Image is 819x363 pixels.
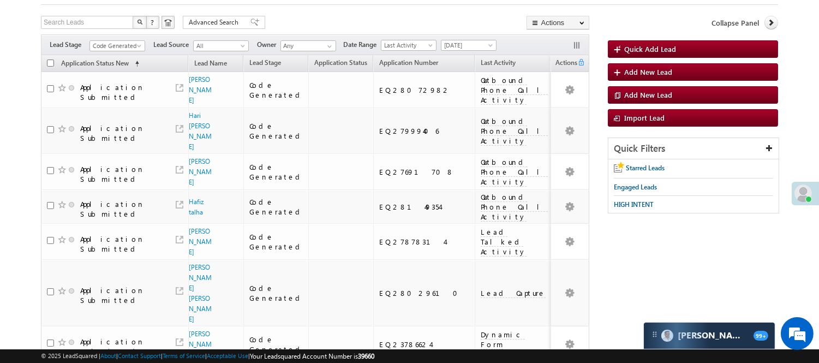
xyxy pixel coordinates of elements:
[207,352,248,359] a: Acceptable Use
[57,57,183,72] div: Chat with us now
[193,40,249,51] a: All
[130,59,139,68] span: (sorted ascending)
[249,58,281,67] span: Lead Stage
[379,202,470,212] div: EQ28149354
[189,157,212,186] a: [PERSON_NAME]
[614,200,654,209] span: HIGH INTENT
[80,82,162,102] div: Application Submitted
[249,232,304,252] div: Code Generated
[527,16,589,29] button: Actions
[80,164,162,184] div: Application Submitted
[321,41,335,52] a: Show All Items
[194,41,246,51] span: All
[137,19,142,25] img: Search
[551,57,577,71] span: Actions
[189,198,204,216] a: Hafiz talha
[257,40,280,50] span: Owner
[50,40,89,50] span: Lead Stage
[441,40,497,51] a: [DATE]
[80,199,162,219] div: Application Submitted
[249,335,304,354] div: Code Generated
[643,322,775,349] div: carter-dragCarter[PERSON_NAME]99+
[151,17,156,27] span: ?
[280,40,336,51] input: Type to Search
[250,352,374,360] span: Your Leadsquared Account Number is
[189,263,212,323] a: [PERSON_NAME] [PERSON_NAME]
[343,40,381,50] span: Date Range
[379,167,470,177] div: EQ27691708
[61,59,129,67] span: Application Status New
[153,40,193,50] span: Lead Source
[309,57,373,71] a: Application Status
[379,58,438,67] span: Application Number
[14,101,199,274] textarea: Type your message and hit 'Enter'
[56,57,145,71] a: Application Status New (sorted ascending)
[608,138,779,159] div: Quick Filters
[179,5,205,32] div: Minimize live chat window
[379,237,470,247] div: EQ27878314
[189,17,242,27] span: Advanced Search
[475,57,521,71] a: Last Activity
[80,234,162,254] div: Application Submitted
[481,330,549,359] span: Dynamic Form Submission
[80,123,162,143] div: Application Submitted
[379,85,470,95] div: EQ28072982
[146,16,159,29] button: ?
[379,126,470,136] div: EQ27999406
[712,18,759,28] span: Collapse Panel
[624,90,672,99] span: Add New Lead
[481,227,527,257] span: Lead Talked Activity
[481,192,548,222] span: Outbound Phone Call Activity
[481,288,546,298] span: Lead Capture
[148,283,198,297] em: Start Chat
[481,116,548,146] span: Outbound Phone Call Activity
[100,352,116,359] a: About
[374,57,444,71] a: Application Number
[626,164,665,172] span: Starred Leads
[358,352,374,360] span: 39660
[249,197,304,217] div: Code Generated
[754,331,768,341] span: 99+
[381,40,437,51] a: Last Activity
[189,111,212,151] a: Hari [PERSON_NAME]
[41,351,374,361] span: © 2025 LeadSquared | | | | |
[481,75,548,105] span: Outbound Phone Call Activity
[47,59,54,67] input: Check all records
[118,352,161,359] a: Contact Support
[189,330,212,359] a: [PERSON_NAME]
[244,57,286,71] a: Lead Stage
[80,285,162,305] div: Application Submitted
[90,41,142,51] span: Code Generated
[80,337,162,356] div: Application Submitted
[189,75,212,104] a: [PERSON_NAME]
[624,113,665,122] span: Import Lead
[189,227,212,256] a: [PERSON_NAME]
[314,58,367,67] span: Application Status
[381,40,433,50] span: Last Activity
[189,57,232,72] a: Lead Name
[379,288,470,298] div: EQ28029610
[481,157,548,187] span: Outbound Phone Call Activity
[614,183,657,191] span: Engaged Leads
[89,40,145,51] a: Code Generated
[163,352,205,359] a: Terms of Service
[249,121,304,141] div: Code Generated
[19,57,46,72] img: d_60004797649_company_0_60004797649
[249,80,304,100] div: Code Generated
[624,44,676,53] span: Quick Add Lead
[249,283,304,303] div: Code Generated
[249,162,304,182] div: Code Generated
[624,67,672,76] span: Add New Lead
[441,40,493,50] span: [DATE]
[379,340,470,349] div: EQ23786624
